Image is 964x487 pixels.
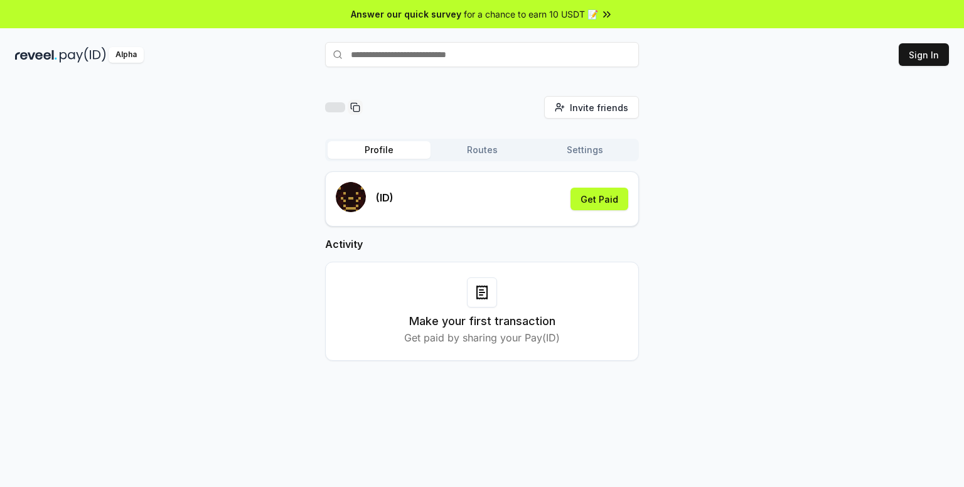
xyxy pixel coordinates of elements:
button: Settings [533,141,636,159]
span: Invite friends [570,101,628,114]
p: Get paid by sharing your Pay(ID) [404,330,560,345]
h3: Make your first transaction [409,313,555,330]
button: Profile [328,141,431,159]
img: pay_id [60,47,106,63]
h2: Activity [325,237,639,252]
p: (ID) [376,190,394,205]
button: Get Paid [570,188,628,210]
button: Sign In [899,43,949,66]
span: Answer our quick survey [351,8,461,21]
img: reveel_dark [15,47,57,63]
button: Routes [431,141,533,159]
div: Alpha [109,47,144,63]
span: for a chance to earn 10 USDT 📝 [464,8,598,21]
button: Invite friends [544,96,639,119]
